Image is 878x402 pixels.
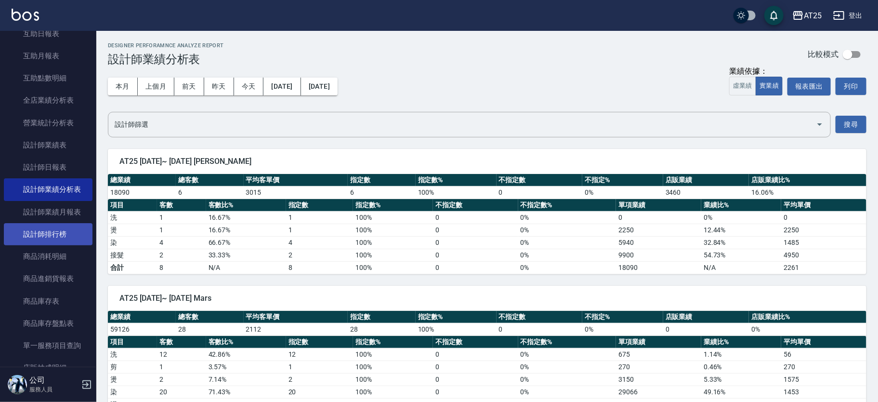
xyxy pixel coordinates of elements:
th: 不指定% [582,174,663,187]
a: 全店業績分析表 [4,89,92,111]
td: 1 [286,224,353,236]
td: 8 [157,261,206,274]
table: a dense table [108,311,866,336]
a: 商品消耗明細 [4,245,92,268]
th: 平均單價 [781,336,866,348]
button: [DATE] [301,78,338,95]
td: 0 [781,211,866,224]
td: 1 [286,211,353,224]
td: 0 % [518,361,616,373]
td: 洗 [108,211,157,224]
th: 不指定數% [518,199,616,212]
td: 0 [433,373,518,386]
button: AT25 [788,6,826,26]
td: 270 [781,361,866,373]
td: 0 % [518,236,616,249]
td: 2 [286,373,353,386]
a: 設計師日報表 [4,156,92,178]
td: 燙 [108,373,157,386]
td: 32.84 % [701,236,781,249]
td: 1 [157,211,206,224]
td: 8 [286,261,353,274]
td: 7.14 % [206,373,286,386]
td: 1485 [781,236,866,249]
th: 總業績 [108,174,176,187]
a: 店販抽成明細 [4,357,92,379]
td: 3150 [616,373,701,386]
td: 5.33 % [701,373,781,386]
td: 1453 [781,386,866,398]
td: 1 [157,361,206,373]
th: 單項業績 [616,336,701,348]
td: 16.06 % [749,186,866,199]
td: 剪 [108,361,157,373]
th: 平均客單價 [244,311,348,323]
td: 100 % [353,224,433,236]
img: Person [8,375,27,394]
td: 合計 [108,261,157,274]
table: a dense table [108,199,866,274]
td: 0 % [518,224,616,236]
td: 0% [518,261,616,274]
button: 昨天 [204,78,234,95]
td: 5940 [616,236,701,249]
td: 0 % [701,211,781,224]
td: 20 [157,386,206,398]
th: 總客數 [176,311,244,323]
td: 2112 [244,323,348,335]
td: 3460 [663,186,749,199]
th: 不指定數 [497,174,583,187]
td: 100 % [353,249,433,261]
a: 互助日報表 [4,23,92,45]
td: 59126 [108,323,176,335]
td: 0 [497,323,583,335]
td: 1575 [781,373,866,386]
td: 18090 [616,261,701,274]
th: 指定數% [416,174,497,187]
th: 店販業績比% [749,174,866,187]
a: 單一服務項目查詢 [4,335,92,357]
td: 0 % [518,249,616,261]
td: 0 % [518,211,616,224]
td: 16.67 % [206,211,286,224]
td: 0 [433,348,518,361]
a: 商品庫存表 [4,290,92,312]
td: 4 [157,236,206,249]
td: 42.86 % [206,348,286,361]
td: 54.73 % [701,249,781,261]
td: 56 [781,348,866,361]
td: 100 % [353,373,433,386]
th: 業績比% [701,199,781,212]
th: 指定數 [286,336,353,348]
th: 指定數 [348,174,416,187]
th: 不指定數 [433,199,518,212]
td: 染 [108,236,157,249]
th: 不指定% [582,311,663,323]
td: 0 [497,186,583,199]
td: 6 [348,186,416,199]
a: 設計師排行榜 [4,223,92,245]
td: 28 [348,323,416,335]
th: 項目 [108,336,157,348]
button: 搜尋 [836,116,866,134]
table: a dense table [108,174,866,199]
th: 店販業績比% [749,311,866,323]
td: 0 [663,323,749,335]
td: 2250 [781,224,866,236]
th: 總業績 [108,311,176,323]
td: 0 [616,211,701,224]
td: 0 % [749,323,866,335]
td: 28 [176,323,244,335]
td: 100 % [353,386,433,398]
td: 49.16 % [701,386,781,398]
th: 平均客單價 [244,174,348,187]
th: 不指定數 [497,311,583,323]
button: 上個月 [138,78,174,95]
th: 客數比% [206,336,286,348]
td: 0 % [518,386,616,398]
th: 不指定數% [518,336,616,348]
th: 平均單價 [781,199,866,212]
td: 71.43 % [206,386,286,398]
td: 29066 [616,386,701,398]
td: 0 [433,236,518,249]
